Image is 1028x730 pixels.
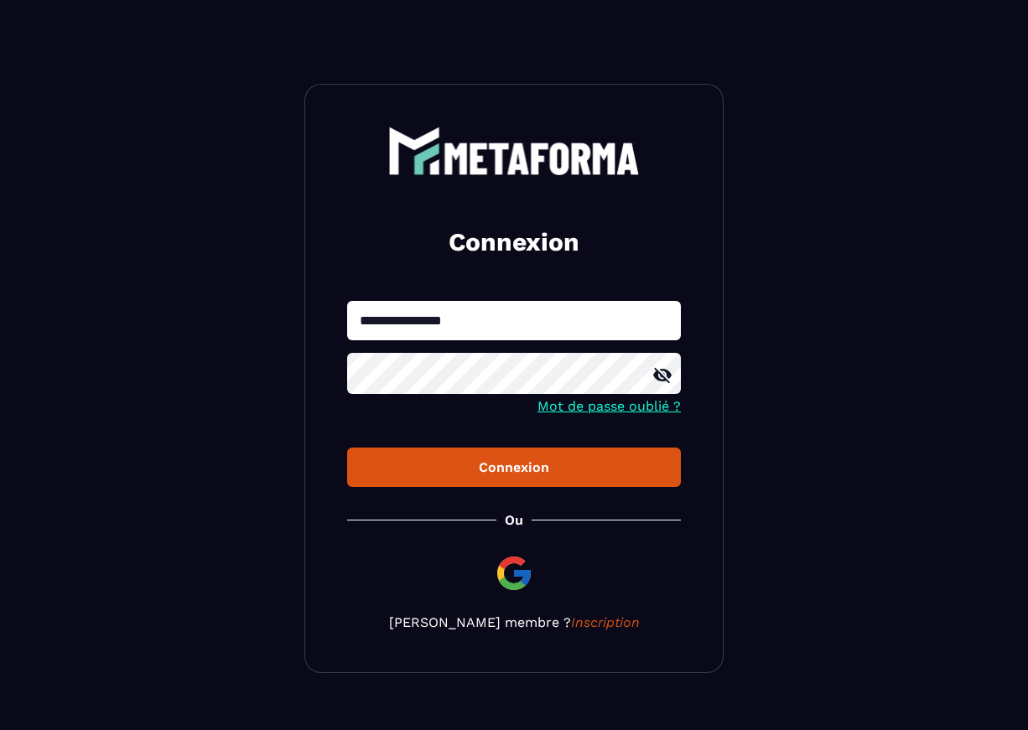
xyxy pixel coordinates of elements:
a: logo [347,127,681,175]
h2: Connexion [367,225,661,259]
p: Ou [505,512,523,528]
p: [PERSON_NAME] membre ? [347,614,681,630]
img: google [494,553,534,593]
a: Inscription [571,614,640,630]
a: Mot de passe oublié ? [537,398,681,414]
button: Connexion [347,448,681,487]
div: Connexion [361,459,667,475]
img: logo [388,127,640,175]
